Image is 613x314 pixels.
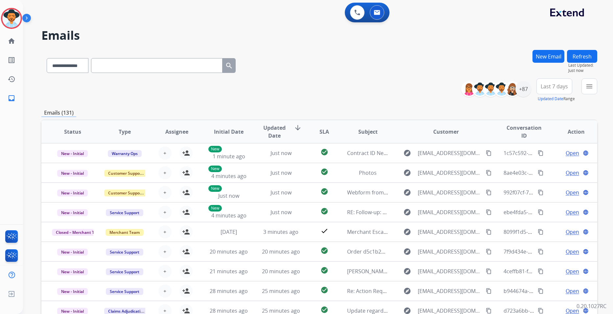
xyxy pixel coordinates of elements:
span: + [163,228,166,236]
span: Merchant Team [106,229,144,236]
mat-icon: menu [585,82,593,90]
mat-icon: inbox [8,94,15,102]
mat-icon: arrow_downward [294,124,302,132]
span: Open [566,149,579,157]
mat-icon: language [583,229,589,235]
mat-icon: content_copy [538,268,544,274]
span: 28 minutes ago [210,287,248,295]
span: 20 minutes ago [210,248,248,255]
span: Open [566,267,579,275]
span: Conversation ID [504,124,545,140]
mat-icon: content_copy [486,209,492,215]
span: 4 minutes ago [211,172,247,180]
button: Refresh [567,50,597,63]
mat-icon: check_circle [320,207,328,215]
span: Service Support [106,268,143,275]
span: Merchant Escalation Notification for Request 659343 [347,228,477,235]
p: New [208,166,222,172]
span: Photos [359,169,377,176]
span: Customer Support [104,170,147,177]
span: Initial Date [214,128,244,136]
mat-icon: content_copy [486,150,492,156]
mat-icon: content_copy [538,288,544,294]
mat-icon: content_copy [486,170,492,176]
span: SLA [319,128,329,136]
mat-icon: person_add [182,267,190,275]
span: New - Initial [57,170,88,177]
mat-icon: search [225,62,233,70]
span: 8ae4e03c-0606-4613-a6d9-ac54c9166061 [504,169,604,176]
mat-icon: content_copy [486,249,492,255]
span: Closed – Merchant Transfer [52,229,112,236]
span: Just now [271,189,292,196]
span: Assignee [165,128,188,136]
mat-icon: explore [403,287,411,295]
mat-icon: check_circle [320,247,328,255]
span: 1c57c592-33c3-4726-9e36-77ef7acac7a8 [504,149,602,157]
mat-icon: language [583,209,589,215]
mat-icon: check_circle [320,148,328,156]
mat-icon: language [583,308,589,314]
button: New Email [532,50,564,63]
mat-icon: list_alt [8,56,15,64]
span: Open [566,287,579,295]
mat-icon: content_copy [538,150,544,156]
span: Status [64,128,81,136]
th: Action [545,120,597,143]
span: Open [566,169,579,177]
span: Warranty Ops [108,150,142,157]
mat-icon: check_circle [320,168,328,176]
span: Just now [271,209,292,216]
p: New [208,146,222,152]
button: Last 7 days [536,78,572,94]
span: + [163,287,166,295]
span: New - Initial [57,209,88,216]
mat-icon: content_copy [486,229,492,235]
span: Service Support [106,249,143,256]
mat-icon: home [8,37,15,45]
span: Service Support [106,288,143,295]
span: + [163,267,166,275]
span: [EMAIL_ADDRESS][DOMAIN_NAME] [418,248,482,256]
span: [EMAIL_ADDRESS][DOMAIN_NAME] [418,169,482,177]
button: + [158,284,172,298]
mat-icon: person_add [182,169,190,177]
span: + [163,169,166,177]
span: Open [566,208,579,216]
mat-icon: language [583,249,589,255]
mat-icon: explore [403,189,411,196]
mat-icon: explore [403,169,411,177]
button: + [158,166,172,179]
span: b944674a-726f-4ebc-87b1-5cec0b494352 [504,287,604,295]
button: + [158,186,172,199]
button: Updated Date [538,96,563,101]
mat-icon: language [583,150,589,156]
span: 3 minutes ago [263,228,298,235]
span: + [163,189,166,196]
span: Type [119,128,131,136]
mat-icon: content_copy [538,249,544,255]
mat-icon: content_copy [538,308,544,314]
mat-icon: content_copy [538,190,544,195]
span: Subject [358,128,378,136]
mat-icon: explore [403,267,411,275]
span: Just now [271,149,292,157]
span: [EMAIL_ADDRESS][DOMAIN_NAME] [418,287,482,295]
span: + [163,248,166,256]
mat-icon: explore [403,208,411,216]
span: Open [566,189,579,196]
mat-icon: person_add [182,228,190,236]
mat-icon: content_copy [486,288,492,294]
span: Just now [271,169,292,176]
button: + [158,206,172,219]
button: + [158,245,172,258]
mat-icon: content_copy [538,209,544,215]
span: Customer [433,128,459,136]
p: New [208,205,222,212]
p: Emails (131) [41,109,76,117]
span: [PERSON_NAME] - SO#501291570 [ thread::YkCygjclBkiccZoDyUlVXDk:: ] [347,268,521,275]
span: New - Initial [57,268,88,275]
p: 0.20.1027RC [577,302,606,310]
span: Re: Action Required: You've been assigned a new service order: deca0105-0c48-47ca-86bf-480f6427cbab [347,287,603,295]
span: [EMAIL_ADDRESS][DOMAIN_NAME] [418,267,482,275]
